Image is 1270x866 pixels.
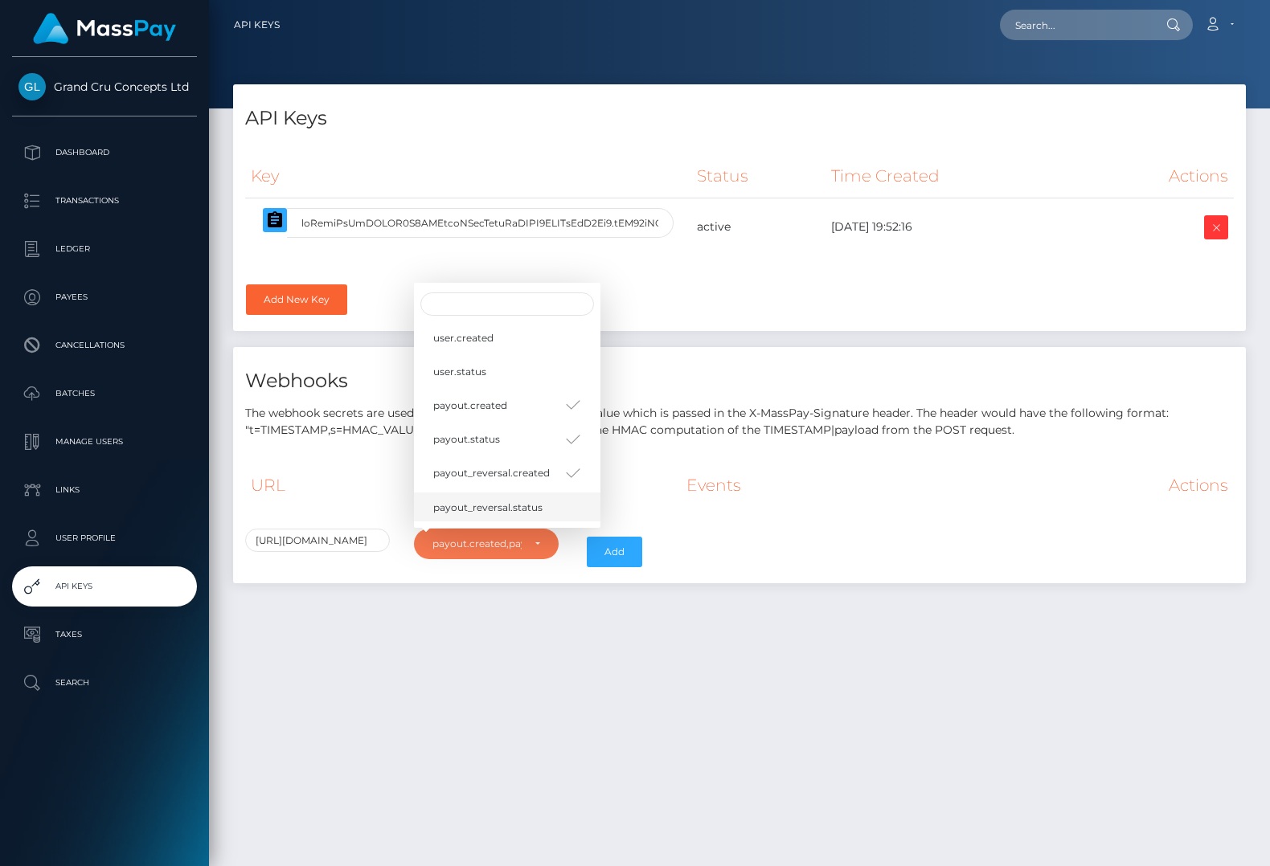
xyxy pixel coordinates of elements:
input: Search... [1000,10,1151,40]
p: Taxes [18,623,190,647]
a: Search [12,663,197,703]
th: Events [681,464,948,507]
a: Add New Key [246,284,347,315]
p: Batches [18,382,190,406]
button: Add [587,537,642,567]
p: Manage Users [18,430,190,454]
a: Dashboard [12,133,197,173]
p: API Keys [18,574,190,598]
a: Links [12,470,197,510]
img: MassPay Logo [33,13,176,44]
input: Search [420,292,594,316]
td: [DATE] 19:52:16 [825,198,1082,256]
a: Payees [12,277,197,317]
span: Grand Cru Concepts Ltd [12,80,197,94]
h4: API Keys [245,104,1234,133]
span: payout.created [433,398,507,413]
th: Actions [948,464,1234,507]
span: user.status [433,364,486,378]
div: payout.created , payout.status , payout_reversal.created [432,537,522,550]
p: Search [18,671,190,695]
a: Batches [12,374,197,414]
th: Status [691,154,825,198]
img: Grand Cru Concepts Ltd [18,73,46,100]
span: payout_reversal.created [433,466,550,480]
p: Transactions [18,189,190,213]
p: Cancellations [18,333,190,357]
button: payout.created, payout.status, payout_reversal.created [414,529,559,559]
th: Time Created [825,154,1082,198]
span: payout.status [433,432,500,447]
a: Manage Users [12,422,197,462]
p: User Profile [18,526,190,550]
span: payout_reversal.status [433,500,543,514]
p: Links [18,478,190,502]
a: Cancellations [12,325,197,366]
p: The webhook secrets are used to compute an HMAC SHA 512 value which is passed in the X-MassPay-Si... [245,405,1234,439]
th: URL [245,464,431,507]
span: user.created [433,330,494,345]
a: User Profile [12,518,197,558]
th: Key [245,154,691,198]
a: Ledger [12,229,197,269]
input: Webhook URL [245,529,390,552]
p: Payees [18,285,190,309]
p: Dashboard [18,141,190,165]
a: Transactions [12,181,197,221]
a: API Keys [234,8,280,42]
th: Actions [1082,154,1234,198]
h4: Webhooks [245,367,1234,395]
a: Taxes [12,615,197,655]
td: active [691,198,825,256]
a: API Keys [12,566,197,607]
p: Ledger [18,237,190,261]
